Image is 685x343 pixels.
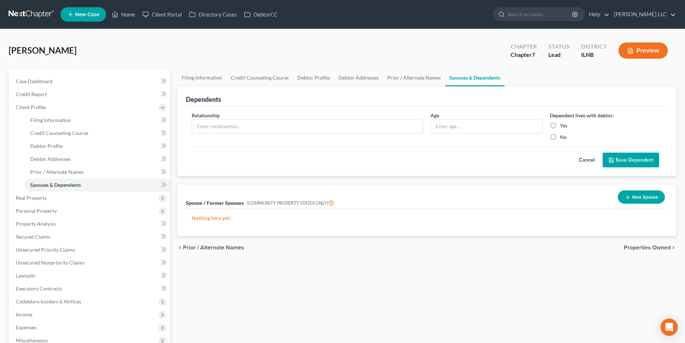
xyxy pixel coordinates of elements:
p: Nothing here yet! [192,215,662,222]
a: Prior / Alternate Names [24,166,170,179]
span: (COMMUNITY PROPERTY STATES ONLY) [247,200,334,206]
a: Credit Report [10,88,170,101]
div: Dependents [186,95,221,104]
input: Enter age... [431,119,542,133]
span: Real Property [16,195,47,201]
a: Lawsuits [10,269,170,282]
a: DebtorCC [241,8,281,21]
a: Debtor Addresses [24,153,170,166]
span: Executory Contracts [16,285,62,292]
span: Spouses & Dependents [30,182,81,188]
span: New Case [75,12,99,17]
div: Chapter [511,51,537,59]
span: Unsecured Nonpriority Claims [16,259,85,266]
span: Relationship [192,112,220,118]
div: Lead [548,51,570,59]
button: Preview [618,42,668,59]
a: Prior / Alternate Names [383,69,445,86]
a: Spouses & Dependents [445,69,504,86]
a: Debtor Profile [293,69,334,86]
i: chevron_right [671,245,676,251]
span: Case Dashboard [16,78,52,84]
span: Property Analysis [16,221,56,227]
button: Properties Owned chevron_right [624,245,676,251]
button: Cancel [571,153,603,167]
span: Unsecured Priority Claims [16,247,75,253]
label: Age [430,112,439,119]
a: Unsecured Priority Claims [10,243,170,256]
a: Unsecured Nonpriority Claims [10,256,170,269]
span: Codebtors Insiders & Notices [16,298,81,304]
a: Filing Information [177,69,227,86]
i: chevron_left [177,245,183,251]
div: Open Intercom Messenger [661,319,678,336]
span: Client Profile [16,104,46,110]
a: Case Dashboard [10,75,170,88]
span: Lawsuits [16,272,35,279]
a: Directory Cases [186,8,241,21]
span: Properties Owned [624,245,671,251]
span: Expenses [16,324,36,330]
button: Save Dependent [603,153,659,168]
a: Home [108,8,139,21]
span: Income [16,311,32,317]
span: [PERSON_NAME] [9,45,77,55]
a: Debtor Profile [24,140,170,153]
label: Dependent lives with debtor: [550,112,614,119]
span: Debtor Profile [30,143,63,149]
a: Debtor Addresses [334,69,383,86]
label: Yes [560,122,567,129]
a: Client Portal [139,8,186,21]
div: District [581,42,607,51]
span: 7 [532,51,535,58]
a: Help [585,8,609,21]
span: Personal Property [16,208,57,214]
span: Credit Report [16,91,47,97]
a: Spouses & Dependents [24,179,170,191]
span: Prior / Alternate Names [183,245,244,251]
span: Debtor Addresses [30,156,70,162]
span: Filing Information [30,117,71,123]
a: Filing Information [24,114,170,127]
span: Prior / Alternate Names [30,169,84,175]
span: Spouse / Former Spouses [186,200,244,206]
input: Search by name... [507,8,573,21]
a: [PERSON_NAME] LLC [610,8,676,21]
span: Secured Claims [16,234,50,240]
a: Secured Claims [10,230,170,243]
div: Status [548,42,570,51]
a: Property Analysis [10,217,170,230]
a: Executory Contracts [10,282,170,295]
a: Credit Counseling Course [227,69,293,86]
input: Enter relationship... [192,119,423,133]
a: Credit Counseling Course [24,127,170,140]
div: ILNB [581,51,607,59]
span: Credit Counseling Course [30,130,88,136]
label: No [560,134,567,141]
button: New Spouse [618,190,665,204]
div: Chapter [511,42,537,51]
button: chevron_left Prior / Alternate Names [177,245,244,251]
